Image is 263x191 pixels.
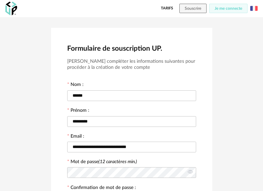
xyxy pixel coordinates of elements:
[71,159,137,164] label: Mot de passe
[98,159,137,164] i: (12 caractères min.)
[161,4,173,13] a: Tarifs
[67,82,84,88] label: Nom :
[67,58,196,71] h3: [PERSON_NAME] compléter les informations suivantes pour procéder à la création de votre compte
[5,2,17,15] img: OXP
[185,6,201,10] span: Souscrire
[209,4,248,13] button: Je me connecte
[67,134,84,140] label: Email :
[179,4,207,13] button: Souscrire
[215,6,242,10] span: Je me connecte
[250,5,258,12] img: fr
[67,44,196,53] h2: Formulaire de souscription UP.
[67,108,89,114] label: Prénom :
